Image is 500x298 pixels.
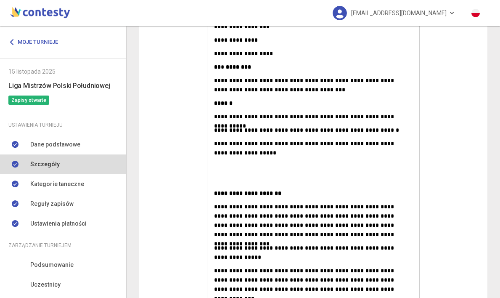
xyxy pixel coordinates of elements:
[8,67,118,76] div: 15 listopada 2025
[30,219,87,228] span: Ustawienia płatności
[8,120,118,130] div: Ustawienia turnieju
[30,179,84,189] span: Kategorie taneczne
[8,35,64,50] a: Moje turnieje
[351,4,447,22] span: [EMAIL_ADDRESS][DOMAIN_NAME]
[8,96,49,105] span: Zapisy otwarte
[8,80,118,91] h6: Liga Mistrzów Polski Południowej
[30,199,74,208] span: Reguły zapisów
[30,260,74,269] span: Podsumowanie
[30,140,80,149] span: Dane podstawowe
[30,160,60,169] span: Szczegóły
[30,280,61,289] span: Uczestnicy
[8,241,71,250] span: Zarządzanie turniejem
